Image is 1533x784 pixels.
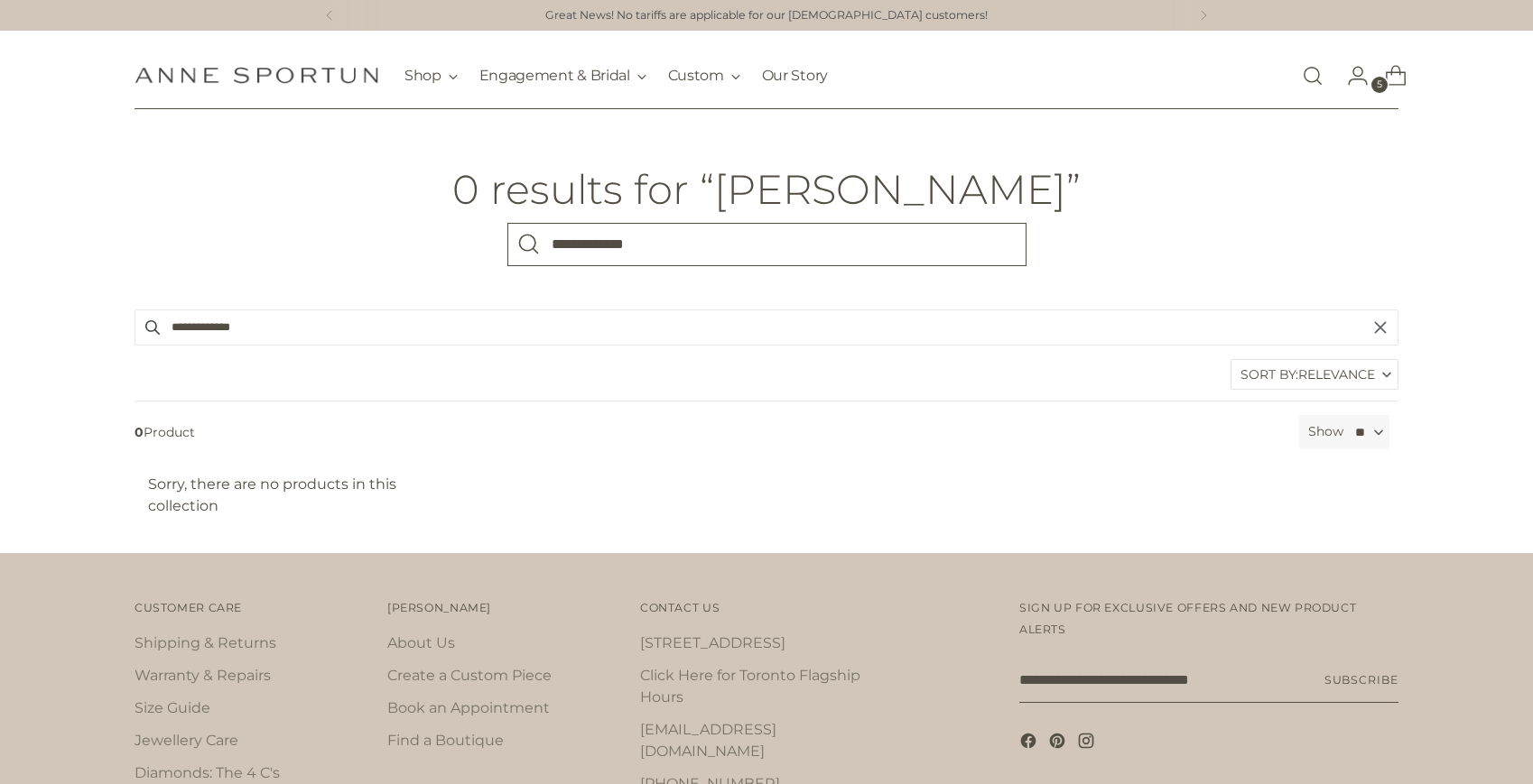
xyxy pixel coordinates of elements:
[404,56,458,96] button: Shop
[127,415,1292,449] span: Product
[640,634,785,651] a: [STREET_ADDRESS]
[135,309,1398,346] input: Search products
[387,634,455,651] a: About Us
[1324,658,1398,703] button: Subscribe
[135,699,210,716] a: Size Guide
[387,667,552,684] a: Create a Custom Piece
[640,667,860,706] a: Click Here for Toronto Flagship Hours
[135,601,242,614] span: Customer Care
[135,634,276,651] a: Shipping & Returns
[387,732,504,749] a: Find a Boutique
[1333,58,1369,94] a: Go to the account page
[668,56,740,96] button: Custom
[387,601,491,614] span: [PERSON_NAME]
[640,721,776,760] a: [EMAIL_ADDRESS][DOMAIN_NAME]
[135,732,238,749] a: Jewellery Care
[762,56,828,96] a: Our Story
[1370,58,1407,94] a: Open cart modal
[479,56,646,96] button: Engagement & Bridal
[452,167,1081,212] h1: 0 results for “[PERSON_NAME]”
[1371,77,1388,93] span: 5
[135,764,280,781] a: Diamonds: The 4 C's
[1298,360,1375,389] span: Relevance
[507,223,551,266] button: Search
[1019,601,1356,636] span: Sign up for exclusive offers and new product alerts
[135,424,144,440] b: 0
[545,7,988,24] a: Great News! No tariffs are applicable for our [DEMOGRAPHIC_DATA] customers!
[387,699,550,716] a: Book an Appointment
[1308,422,1343,441] label: Show
[1231,360,1398,389] label: Sort By:Relevance
[135,474,433,517] div: Sorry, there are no products in this collection
[135,667,271,684] a: Warranty & Repairs
[1295,58,1331,94] a: Open search modal
[640,601,720,614] span: Contact Us
[135,67,378,84] a: Anne Sportun Fine Jewellery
